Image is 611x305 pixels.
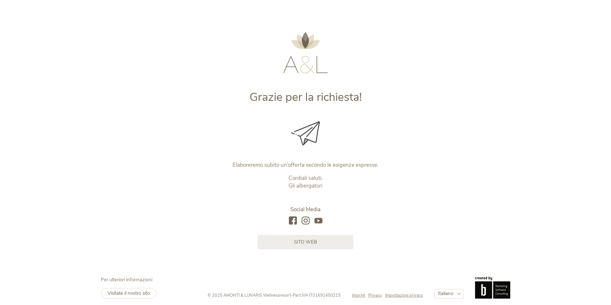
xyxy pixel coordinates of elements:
p: Elaboreremo subito un’offerta secondo le esigenze espresse. [172,161,439,169]
span: Grazie per la richiesta! [250,89,362,105]
a: Imprint [352,293,368,298]
span: Part.IVA IT01691450215 [293,293,341,298]
span: Visitate il nostro sito [107,290,150,296]
span: sito web [294,239,317,245]
a: Visitate il nostro sito [101,288,156,299]
span: - [291,293,293,298]
img: Brandnamic GmbH | Leading Hospitality Solutions [475,277,510,298]
a: facebook [289,217,297,225]
img: Grazie per la richiesta! [291,121,320,145]
a: instagram [302,217,310,225]
a: youtube [314,217,322,225]
a: sito web [258,235,353,249]
p: Cordiali saluti. Gli albergatori [172,174,439,190]
a: Impostazioni privacy [385,293,423,298]
span: Privacy [368,293,382,298]
span: © 2025 AMONTI & LUNARIS Wellnessresort [208,293,291,298]
span: Per ulteriori informazioni [101,277,152,283]
span: Imprint [352,293,365,298]
img: AMONTI & LUNARIS Wellnessresort [283,32,328,73]
span: Social Media [290,206,321,213]
a: Privacy [368,293,385,298]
